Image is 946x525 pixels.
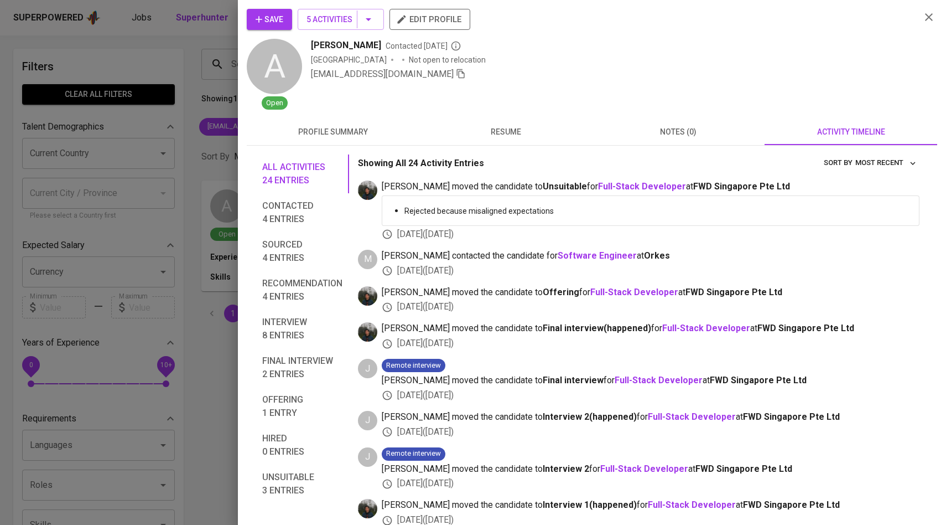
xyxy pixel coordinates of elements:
span: [PERSON_NAME] moved the candidate to for at [382,286,919,299]
div: [DATE] ( [DATE] ) [382,301,919,313]
div: J [358,411,377,430]
span: activity timeline [771,125,931,139]
a: Full-Stack Developer [648,411,736,422]
b: Final interview ( happened ) [543,323,651,333]
span: 5 Activities [306,13,375,27]
b: Unsuitable [543,181,587,192]
b: Offering [543,287,579,297]
div: J [358,359,377,378]
span: [EMAIL_ADDRESS][DOMAIN_NAME] [311,69,454,79]
a: Full-Stack Developer [648,500,736,510]
span: [PERSON_NAME] moved the candidate to for at [382,499,919,512]
div: [DATE] ( [DATE] ) [382,426,919,439]
a: Full-Stack Developer [590,287,678,297]
b: Interview 2 [543,464,589,474]
p: Rejected because misaligned expectations [404,205,910,217]
span: Offering 1 entry [262,393,342,420]
span: resume [426,125,585,139]
span: Hired 0 entries [262,432,342,459]
svg: By Batam recruiter [450,40,461,52]
span: Contacted [DATE] [386,40,461,52]
span: [PERSON_NAME] moved the candidate to for at [382,463,919,476]
button: Save [247,9,292,30]
span: profile summary [253,125,413,139]
img: glenn@glints.com [358,322,377,342]
span: [PERSON_NAME] moved the candidate to for at [382,181,919,193]
div: [DATE] ( [DATE] ) [382,228,919,241]
button: sort by [853,155,919,172]
div: [GEOGRAPHIC_DATA] [311,54,387,65]
a: Full-Stack Developer [598,181,686,192]
a: Full-Stack Developer [615,375,703,385]
b: Interview 2 ( happened ) [543,411,637,422]
span: sort by [824,158,853,167]
span: [PERSON_NAME] [311,39,381,52]
button: edit profile [389,9,470,30]
span: Contacted 4 entries [262,199,342,226]
div: [DATE] ( [DATE] ) [382,389,919,402]
p: Not open to relocation [409,54,486,65]
p: Showing All 24 Activity Entries [358,157,484,170]
span: FWD Singapore Pte Ltd [685,287,782,297]
a: Full-Stack Developer [600,464,688,474]
span: Recommendation 4 entries [262,277,342,303]
div: M [358,250,377,269]
img: glenn@glints.com [358,181,377,200]
span: Open [262,98,288,109]
span: Most Recent [855,157,917,169]
div: [DATE] ( [DATE] ) [382,337,919,350]
a: Full-Stack Developer [662,323,750,333]
div: [DATE] ( [DATE] ) [382,477,919,490]
span: Save [256,13,283,27]
span: [PERSON_NAME] moved the candidate to for at [382,411,919,424]
span: FWD Singapore Pte Ltd [743,500,840,510]
span: FWD Singapore Pte Ltd [695,464,792,474]
span: All activities 24 entries [262,161,342,187]
span: FWD Singapore Pte Ltd [757,323,854,333]
button: 5 Activities [298,9,384,30]
span: Unsuitable 3 entries [262,471,342,497]
span: Orkes [644,250,670,261]
span: Remote interview [382,449,445,459]
span: Final interview 2 entries [262,354,342,381]
span: Remote interview [382,361,445,371]
span: FWD Singapore Pte Ltd [693,181,790,192]
img: glenn@glints.com [358,499,377,518]
a: edit profile [389,14,470,23]
span: Interview 8 entries [262,316,342,342]
span: [PERSON_NAME] contacted the candidate for at [382,250,919,262]
span: [PERSON_NAME] moved the candidate to for at [382,322,919,335]
span: edit profile [398,12,461,27]
b: Final interview [543,375,604,385]
img: glenn@glints.com [358,286,377,306]
div: A [247,39,302,94]
b: Interview 1 ( happened ) [543,500,637,510]
span: notes (0) [599,125,758,139]
div: [DATE] ( [DATE] ) [382,265,919,277]
span: FWD Singapore Pte Ltd [710,375,807,385]
span: Sourced 4 entries [262,238,342,265]
div: J [358,447,377,467]
span: FWD Singapore Pte Ltd [743,411,840,422]
a: Software Engineer [558,250,637,261]
span: [PERSON_NAME] moved the candidate to for at [382,374,919,387]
